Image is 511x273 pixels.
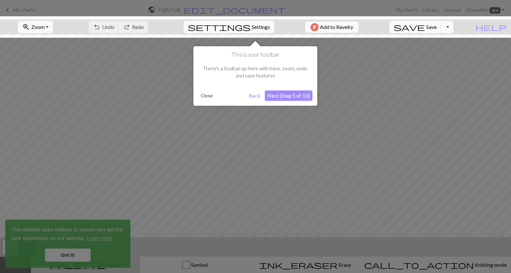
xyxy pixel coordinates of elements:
button: Next (Step 5 of 10) [265,90,312,101]
div: There's a toolbar up here with basic zoom, undo and save features [198,58,312,86]
button: Close [198,91,215,101]
button: Back [246,90,263,101]
h1: This is your toolbar [198,51,312,58]
div: This is your toolbar [193,46,317,106]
